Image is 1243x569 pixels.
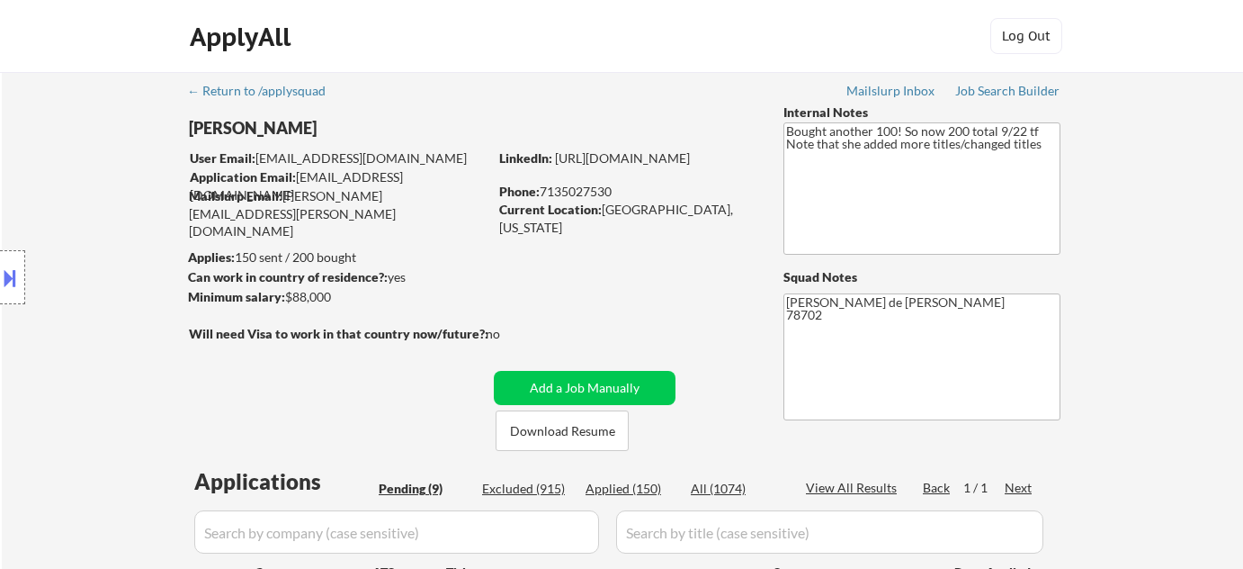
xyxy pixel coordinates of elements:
[188,248,487,266] div: 150 sent / 200 bought
[496,411,629,451] button: Download Resume
[783,268,1060,286] div: Squad Notes
[494,371,675,405] button: Add a Job Manually
[555,150,690,166] a: [URL][DOMAIN_NAME]
[990,18,1062,54] button: Log Out
[189,117,559,140] div: [PERSON_NAME]
[955,84,1060,102] a: Job Search Builder
[963,479,1005,497] div: 1 / 1
[194,510,599,554] input: Search by company (case sensitive)
[691,480,781,498] div: All (1074)
[189,187,487,240] div: [PERSON_NAME][EMAIL_ADDRESS][PERSON_NAME][DOMAIN_NAME]
[499,201,754,236] div: [GEOGRAPHIC_DATA], [US_STATE]
[499,183,754,201] div: 7135027530
[1005,479,1033,497] div: Next
[482,480,572,498] div: Excluded (915)
[190,22,296,52] div: ApplyAll
[499,150,552,166] strong: LinkedIn:
[194,471,372,492] div: Applications
[846,85,936,97] div: Mailslurp Inbox
[846,84,936,102] a: Mailslurp Inbox
[187,84,343,102] a: ← Return to /applysquad
[379,480,469,498] div: Pending (9)
[616,510,1043,554] input: Search by title (case sensitive)
[187,85,343,97] div: ← Return to /applysquad
[923,479,952,497] div: Back
[486,325,537,343] div: no
[955,85,1060,97] div: Job Search Builder
[190,149,487,167] div: [EMAIL_ADDRESS][DOMAIN_NAME]
[783,104,1060,122] div: Internal Notes
[189,326,488,341] strong: Will need Visa to work in that country now/future?:
[586,480,675,498] div: Applied (150)
[499,184,540,199] strong: Phone:
[188,288,487,306] div: $88,000
[190,168,487,203] div: [EMAIL_ADDRESS][DOMAIN_NAME]
[806,479,902,497] div: View All Results
[188,268,482,286] div: yes
[499,202,602,217] strong: Current Location:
